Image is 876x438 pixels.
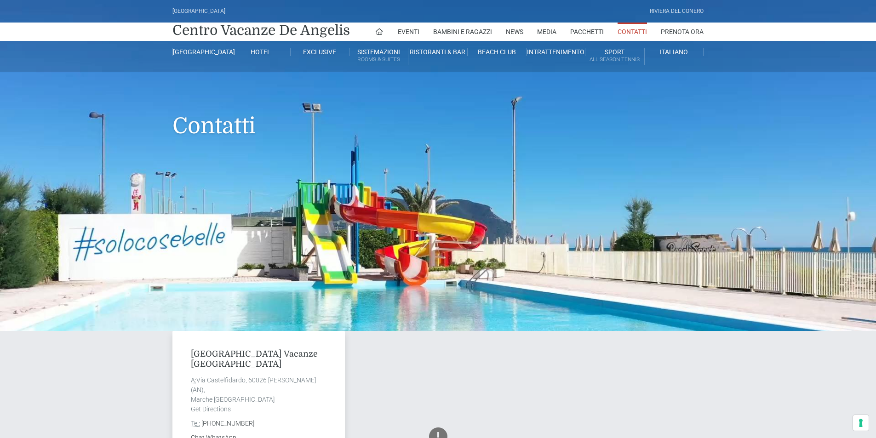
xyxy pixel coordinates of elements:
a: Centro Vacanze De Angelis [172,21,350,40]
a: Eventi [398,23,419,41]
a: Bambini e Ragazzi [433,23,492,41]
a: Hotel [231,48,290,56]
a: Intrattenimento [527,48,585,56]
span: Italiano [660,48,688,56]
a: Italiano [645,48,704,56]
div: [GEOGRAPHIC_DATA] [172,7,225,16]
button: Le tue preferenze relative al consenso per le tecnologie di tracciamento [853,415,869,431]
a: [PHONE_NUMBER] [201,420,254,427]
div: Riviera Del Conero [650,7,704,16]
a: Prenota Ora [661,23,704,41]
a: Media [537,23,556,41]
abbr: Phone [191,420,200,427]
a: SistemazioniRooms & Suites [349,48,408,65]
abbr: Address [191,376,196,384]
a: SportAll Season Tennis [585,48,644,65]
small: Rooms & Suites [349,55,408,64]
small: All Season Tennis [585,55,644,64]
h4: [GEOGRAPHIC_DATA] Vacanze [GEOGRAPHIC_DATA] [191,349,326,369]
a: [GEOGRAPHIC_DATA] [172,48,231,56]
a: Contatti [618,23,647,41]
h1: Contatti [172,72,704,153]
address: Via Castelfidardo, 60026 [PERSON_NAME] (AN), Marche [GEOGRAPHIC_DATA] Get Directions [191,375,326,414]
a: Exclusive [291,48,349,56]
a: Pacchetti [570,23,604,41]
a: Ristoranti & Bar [408,48,467,56]
a: News [506,23,523,41]
a: Beach Club [468,48,527,56]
